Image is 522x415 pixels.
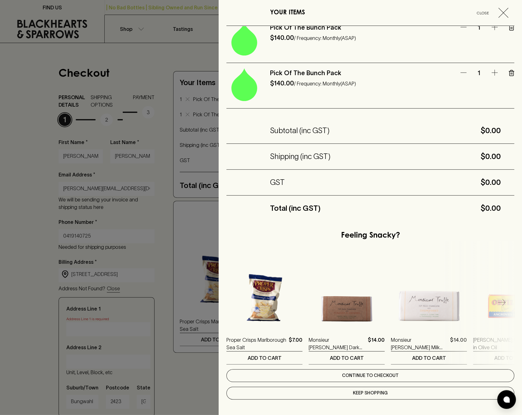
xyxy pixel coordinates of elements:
[391,336,448,351] a: Monsieur [PERSON_NAME] Milk Chocolate With Honeycomb Bar
[270,22,449,32] h6: Pick Of The Bunch Pack
[270,152,330,162] h5: Shipping (inc GST)
[248,354,282,362] p: ADD TO CART
[226,254,302,330] img: Proper Crisps Marlborough Sea Salt
[226,351,302,364] button: ADD TO CART
[340,35,356,41] p: (ASAP)
[450,336,467,351] p: $14.00
[294,81,340,86] p: / Frequency: Monthly
[294,35,340,41] p: / Frequency: Monthly
[309,336,365,351] a: Monsieur [PERSON_NAME] Dark Chocolate with Almonds & Caramel
[270,126,330,136] h5: Subtotal (inc GST)
[270,34,294,41] h6: $140.00
[470,10,496,16] span: Close
[330,152,501,162] h5: $0.00
[309,351,385,364] button: ADD TO CART
[270,203,320,213] h5: Total (inc GST)
[320,203,501,213] h5: $0.00
[470,69,488,77] p: 1
[309,254,385,330] img: Monsieur Truffe Dark Chocolate with Almonds & Caramel
[503,396,510,403] img: bubble-icon
[270,8,305,18] h6: YOUR ITEMS
[270,68,449,78] h6: Pick Of The Bunch Pack
[226,336,286,351] a: Proper Crisps Marlborough Sea Salt
[470,8,513,18] button: Close
[391,254,467,330] img: Monsieur Truffe Milk Chocolate With Honeycomb Bar
[340,81,356,86] p: (ASAP)
[330,126,501,136] h5: $0.00
[270,80,294,87] h6: $140.00
[270,177,285,187] h5: GST
[226,369,514,382] a: Continue to checkout
[289,336,302,351] p: $7.00
[412,354,446,362] p: ADD TO CART
[470,23,488,32] p: 1
[226,387,514,399] button: Keep Shopping
[285,177,501,187] h5: $0.00
[330,354,364,362] p: ADD TO CART
[341,231,400,241] h5: Feeling Snacky?
[391,351,467,364] button: ADD TO CART
[368,336,385,351] p: $14.00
